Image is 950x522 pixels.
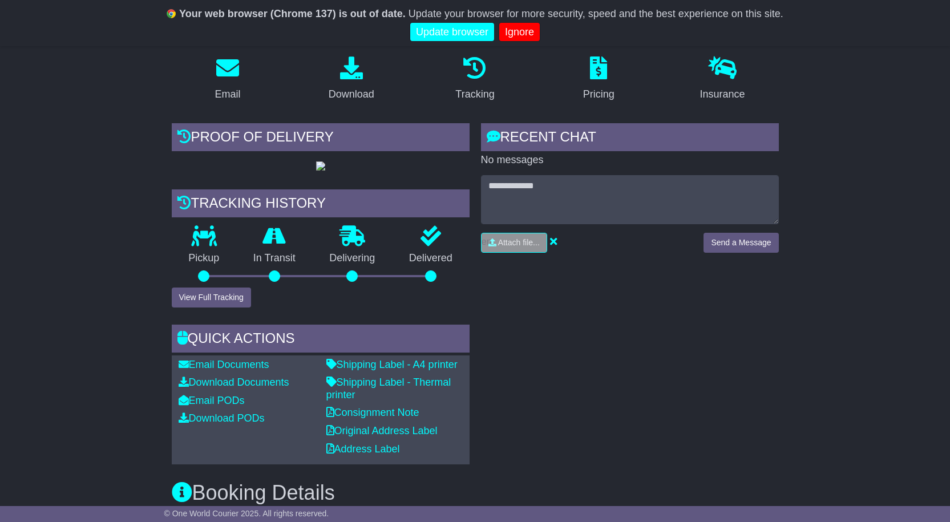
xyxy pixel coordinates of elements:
span: © One World Courier 2025. All rights reserved. [164,509,329,518]
div: Email [215,87,240,102]
div: Insurance [700,87,745,102]
div: Tracking [455,87,494,102]
h3: Booking Details [172,481,779,504]
p: Pickup [172,252,237,265]
a: Consignment Note [326,407,419,418]
button: View Full Tracking [172,288,251,307]
a: Insurance [693,52,753,106]
a: Ignore [499,23,540,42]
div: Quick Actions [172,325,470,355]
div: RECENT CHAT [481,123,779,154]
a: Email [207,52,248,106]
p: No messages [481,154,779,167]
p: In Transit [236,252,313,265]
a: Update browser [410,23,494,42]
a: Shipping Label - A4 printer [326,359,458,370]
a: Email Documents [179,359,269,370]
div: Tracking history [172,189,470,220]
button: Send a Message [704,233,778,253]
div: Pricing [583,87,615,102]
b: Your web browser (Chrome 137) is out of date. [179,8,406,19]
img: GetPodImage [316,161,325,171]
a: Download PODs [179,412,265,424]
a: Tracking [448,52,502,106]
a: Shipping Label - Thermal printer [326,377,451,400]
span: Update your browser for more security, speed and the best experience on this site. [409,8,783,19]
a: Address Label [326,443,400,455]
div: Proof of Delivery [172,123,470,154]
a: Original Address Label [326,425,438,436]
a: Pricing [576,52,622,106]
a: Download [321,52,382,106]
div: Download [329,87,374,102]
a: Email PODs [179,395,245,406]
p: Delivering [313,252,393,265]
a: Download Documents [179,377,289,388]
p: Delivered [392,252,470,265]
